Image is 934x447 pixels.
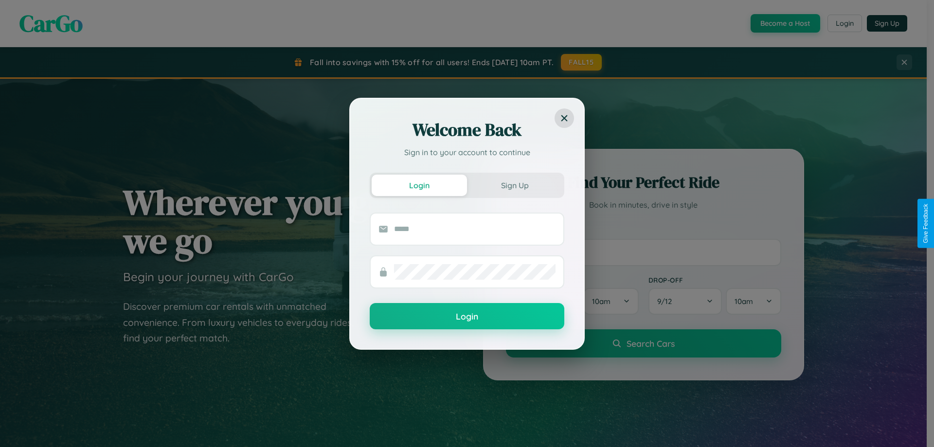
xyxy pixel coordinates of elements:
[370,303,564,329] button: Login
[370,146,564,158] p: Sign in to your account to continue
[922,204,929,243] div: Give Feedback
[372,175,467,196] button: Login
[467,175,562,196] button: Sign Up
[370,118,564,142] h2: Welcome Back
